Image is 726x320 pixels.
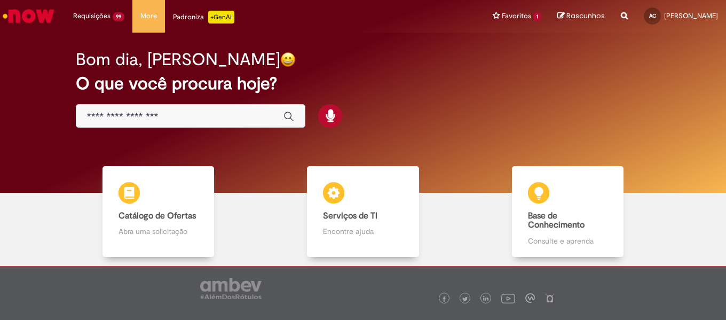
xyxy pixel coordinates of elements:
span: More [140,11,157,21]
h2: Bom dia, [PERSON_NAME] [76,50,280,69]
p: Abra uma solicitação [119,226,199,237]
img: logo_footer_twitter.png [462,296,468,302]
img: logo_footer_youtube.png [501,291,515,305]
p: Encontre ajuda [323,226,403,237]
b: Serviços de TI [323,210,377,221]
a: Rascunhos [557,11,605,21]
p: Consulte e aprenda [528,236,608,246]
a: Serviços de TI Encontre ajuda [261,166,465,257]
img: logo_footer_workplace.png [525,293,535,303]
img: happy-face.png [280,52,296,67]
span: Requisições [73,11,111,21]
img: logo_footer_ambev_rotulo_gray.png [200,278,262,299]
span: Rascunhos [566,11,605,21]
span: AC [649,12,656,19]
b: Catálogo de Ofertas [119,210,196,221]
img: logo_footer_facebook.png [441,296,447,302]
h2: O que você procura hoje? [76,74,650,93]
img: logo_footer_linkedin.png [483,296,488,302]
span: 99 [113,12,124,21]
div: Padroniza [173,11,234,24]
span: [PERSON_NAME] [664,11,718,20]
span: 1 [533,12,541,21]
p: +GenAi [208,11,234,24]
a: Catálogo de Ofertas Abra uma solicitação [56,166,261,257]
img: logo_footer_naosei.png [545,293,555,303]
b: Base de Conhecimento [528,210,585,231]
a: Base de Conhecimento Consulte e aprenda [465,166,670,257]
span: Favoritos [502,11,531,21]
img: ServiceNow [1,5,56,27]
